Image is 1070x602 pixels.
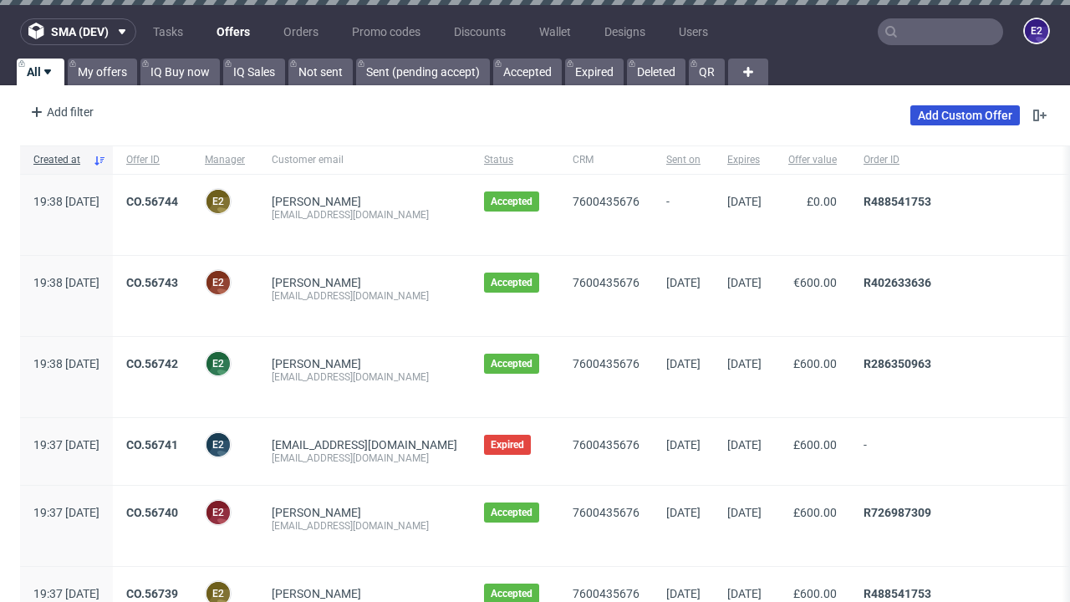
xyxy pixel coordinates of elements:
[573,195,639,208] a: 7600435676
[126,276,178,289] a: CO.56743
[491,506,532,519] span: Accepted
[910,105,1020,125] a: Add Custom Offer
[272,519,457,533] div: [EMAIL_ADDRESS][DOMAIN_NAME]
[669,18,718,45] a: Users
[68,59,137,85] a: My offers
[272,195,361,208] a: [PERSON_NAME]
[273,18,329,45] a: Orders
[126,357,178,370] a: CO.56742
[864,153,1045,167] span: Order ID
[573,587,639,600] a: 7600435676
[33,195,99,208] span: 19:38 [DATE]
[206,271,230,294] figcaption: e2
[272,587,361,600] a: [PERSON_NAME]
[206,190,230,213] figcaption: e2
[288,59,353,85] a: Not sent
[807,195,837,208] span: £0.00
[23,99,97,125] div: Add filter
[143,18,193,45] a: Tasks
[727,195,762,208] span: [DATE]
[444,18,516,45] a: Discounts
[864,587,931,600] a: R488541753
[491,357,532,370] span: Accepted
[573,438,639,451] a: 7600435676
[272,506,361,519] a: [PERSON_NAME]
[140,59,220,85] a: IQ Buy now
[727,438,762,451] span: [DATE]
[51,26,109,38] span: sma (dev)
[272,276,361,289] a: [PERSON_NAME]
[864,438,1045,465] span: -
[594,18,655,45] a: Designs
[205,153,245,167] span: Manager
[272,438,457,451] a: [EMAIL_ADDRESS][DOMAIN_NAME]
[33,153,86,167] span: Created at
[126,153,178,167] span: Offer ID
[272,370,457,384] div: [EMAIL_ADDRESS][DOMAIN_NAME]
[565,59,624,85] a: Expired
[793,438,837,451] span: £600.00
[272,451,457,465] div: [EMAIL_ADDRESS][DOMAIN_NAME]
[126,587,178,600] a: CO.56739
[491,195,532,208] span: Accepted
[33,357,99,370] span: 19:38 [DATE]
[272,289,457,303] div: [EMAIL_ADDRESS][DOMAIN_NAME]
[33,438,99,451] span: 19:37 [DATE]
[573,153,639,167] span: CRM
[272,208,457,222] div: [EMAIL_ADDRESS][DOMAIN_NAME]
[491,587,532,600] span: Accepted
[356,59,490,85] a: Sent (pending accept)
[864,195,931,208] a: R488541753
[206,18,260,45] a: Offers
[666,276,701,289] span: [DATE]
[666,195,701,235] span: -
[727,357,762,370] span: [DATE]
[573,357,639,370] a: 7600435676
[666,357,701,370] span: [DATE]
[272,357,361,370] a: [PERSON_NAME]
[793,357,837,370] span: £600.00
[17,59,64,85] a: All
[484,153,546,167] span: Status
[864,506,931,519] a: R726987309
[727,276,762,289] span: [DATE]
[727,587,762,600] span: [DATE]
[788,153,837,167] span: Offer value
[627,59,685,85] a: Deleted
[491,276,532,289] span: Accepted
[206,501,230,524] figcaption: e2
[493,59,562,85] a: Accepted
[864,276,931,289] a: R402633636
[206,352,230,375] figcaption: e2
[727,506,762,519] span: [DATE]
[727,153,762,167] span: Expires
[529,18,581,45] a: Wallet
[491,438,524,451] span: Expired
[126,506,178,519] a: CO.56740
[573,506,639,519] a: 7600435676
[666,587,701,600] span: [DATE]
[689,59,725,85] a: QR
[20,18,136,45] button: sma (dev)
[793,276,837,289] span: €600.00
[573,276,639,289] a: 7600435676
[342,18,431,45] a: Promo codes
[666,438,701,451] span: [DATE]
[33,276,99,289] span: 19:38 [DATE]
[206,433,230,457] figcaption: e2
[126,195,178,208] a: CO.56744
[666,506,701,519] span: [DATE]
[793,506,837,519] span: £600.00
[1025,19,1048,43] figcaption: e2
[33,587,99,600] span: 19:37 [DATE]
[223,59,285,85] a: IQ Sales
[864,357,931,370] a: R286350963
[666,153,701,167] span: Sent on
[793,587,837,600] span: £600.00
[33,506,99,519] span: 19:37 [DATE]
[126,438,178,451] a: CO.56741
[272,153,457,167] span: Customer email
